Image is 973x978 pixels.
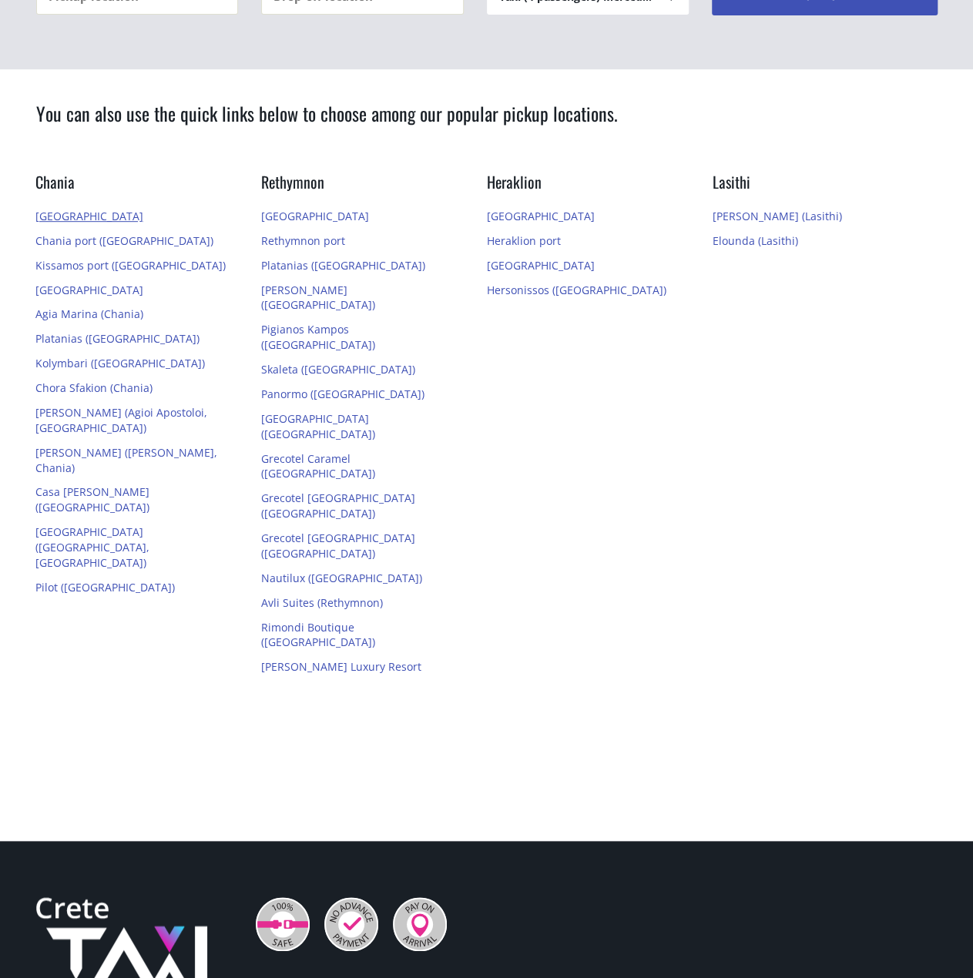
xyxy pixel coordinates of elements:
a: Chora Sfakion (Chania) [35,380,153,395]
a: Panormo ([GEOGRAPHIC_DATA]) [261,387,424,401]
h3: Rethymnon [261,171,464,204]
h3: Lasithi [713,171,915,204]
a: [GEOGRAPHIC_DATA] ([GEOGRAPHIC_DATA]) [261,411,375,441]
img: 100% Safe [256,897,310,951]
a: [PERSON_NAME] (Lasithi) [713,209,842,223]
a: Heraklion port [487,233,561,248]
a: Platanias ([GEOGRAPHIC_DATA]) [261,258,425,273]
a: [PERSON_NAME] (Agioi Apostoloi, [GEOGRAPHIC_DATA]) [35,405,207,435]
a: Elounda (Lasithi) [713,233,798,248]
a: Rethymnon port [261,233,345,248]
a: Hersonissos ([GEOGRAPHIC_DATA]) [487,283,666,297]
h3: Chania [35,171,238,204]
a: Chania port ([GEOGRAPHIC_DATA]) [35,233,213,248]
a: Casa [PERSON_NAME] ([GEOGRAPHIC_DATA]) [35,484,149,514]
img: Pay On Arrival [393,897,447,951]
a: [GEOGRAPHIC_DATA] [261,209,369,223]
a: Grecotel Caramel ([GEOGRAPHIC_DATA]) [261,451,375,481]
a: Grecotel [GEOGRAPHIC_DATA] ([GEOGRAPHIC_DATA]) [261,531,415,561]
a: Skaleta ([GEOGRAPHIC_DATA]) [261,362,415,377]
img: No Advance Payment [324,897,378,951]
a: [PERSON_NAME] ([PERSON_NAME], Chania) [35,445,217,475]
a: Pilot ([GEOGRAPHIC_DATA]) [35,580,175,595]
a: Nautilux ([GEOGRAPHIC_DATA]) [261,571,422,585]
a: [GEOGRAPHIC_DATA] [487,209,595,223]
a: Rimondi Boutique ([GEOGRAPHIC_DATA]) [261,620,375,650]
a: Platanias ([GEOGRAPHIC_DATA]) [35,331,200,346]
a: [GEOGRAPHIC_DATA] ([GEOGRAPHIC_DATA], [GEOGRAPHIC_DATA]) [35,524,149,570]
a: Agia Marina (Chania) [35,306,143,321]
a: Avli Suites (Rethymnon) [261,595,383,610]
a: [GEOGRAPHIC_DATA] [35,283,143,297]
a: [GEOGRAPHIC_DATA] [487,258,595,273]
a: Grecotel [GEOGRAPHIC_DATA] ([GEOGRAPHIC_DATA]) [261,491,415,521]
a: [GEOGRAPHIC_DATA] [35,209,143,223]
h2: You can also use the quick links below to choose among our popular pickup locations. [36,100,938,148]
h3: Heraklion [487,171,689,204]
a: [PERSON_NAME] Luxury Resort [261,659,421,674]
a: [PERSON_NAME] ([GEOGRAPHIC_DATA]) [261,283,375,313]
a: Kolymbari ([GEOGRAPHIC_DATA]) [35,356,205,370]
a: Pigianos Kampos ([GEOGRAPHIC_DATA]) [261,322,375,352]
a: Kissamos port ([GEOGRAPHIC_DATA]) [35,258,226,273]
